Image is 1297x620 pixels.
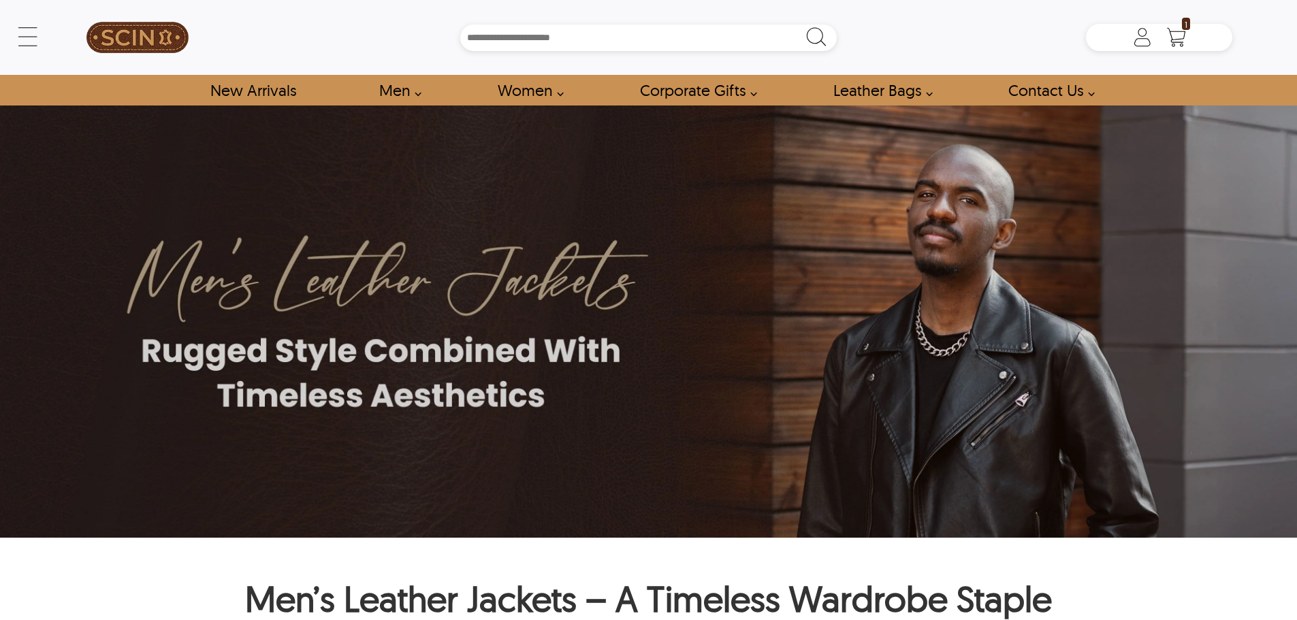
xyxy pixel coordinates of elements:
a: Shop Leather Bags [818,75,940,105]
a: Shop New Arrivals [195,75,311,105]
a: Shopping Cart [1163,27,1190,48]
a: Shop Women Leather Jackets [482,75,571,105]
a: shop men's leather jackets [364,75,429,105]
a: Shop Leather Corporate Gifts [624,75,765,105]
img: SCIN [86,7,189,68]
a: SCIN [65,7,210,68]
span: 1 [1182,18,1190,30]
a: contact-us [993,75,1102,105]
